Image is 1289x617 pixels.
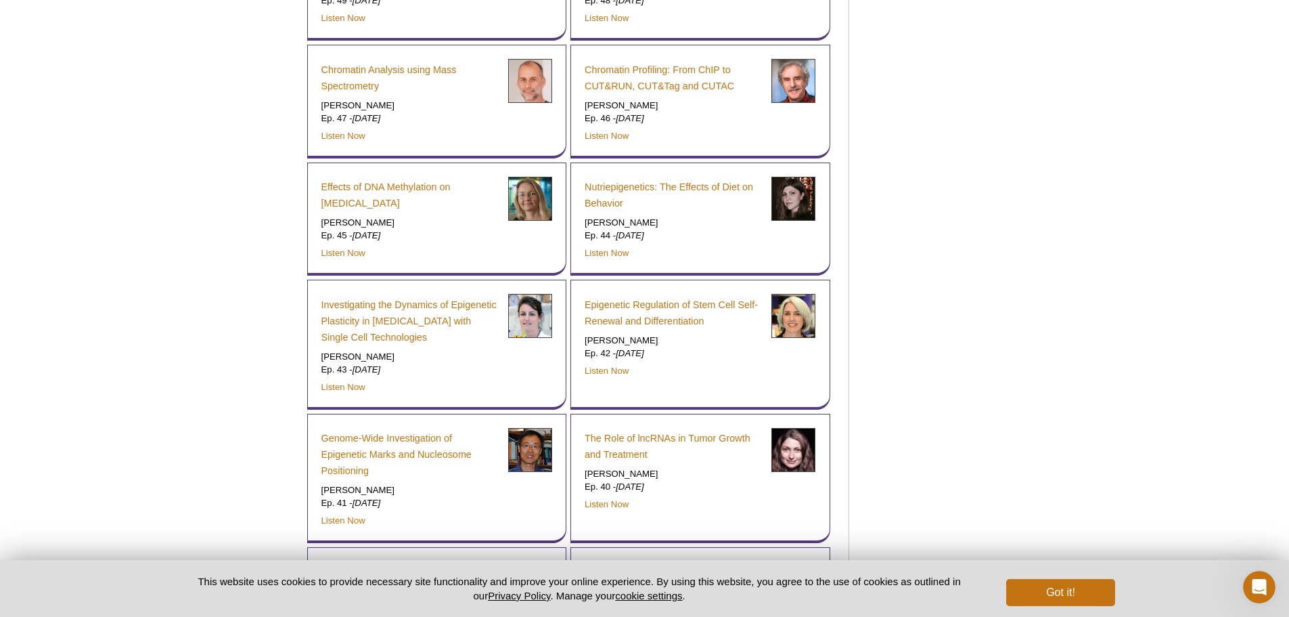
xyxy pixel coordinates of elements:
p: Ep. 40 - [585,481,761,493]
a: Chromatin Profiling: From ChIP to CUT&RUN, CUT&Tag and CUTAC [585,62,761,94]
a: Listen Now [321,382,365,392]
a: The Role of lncRNAs in Tumor Growth and Treatment [585,430,761,463]
img: Axel Imhof headshot [508,59,552,103]
em: [DATE] [353,364,381,375]
a: Listen Now [585,13,629,23]
a: Nutriepigenetics: The Effects of Diet on Behavior [585,179,761,211]
em: [DATE] [616,482,644,492]
p: Ep. 43 - [321,364,498,376]
em: [DATE] [353,230,381,240]
img: Peggy Goodell headshot [771,294,815,338]
a: Genome-Wide Investigation of Epigenetic Marks and Nucleosome Positioning [321,430,498,479]
p: [PERSON_NAME] [321,484,498,496]
a: Listen Now [321,131,365,141]
p: This website uses cookies to provide necessary site functionality and improve your online experie... [175,574,985,603]
p: [PERSON_NAME] [321,351,498,363]
p: [PERSON_NAME] [585,100,761,112]
p: Ep. 45 - [321,230,498,242]
p: Ep. 44 - [585,230,761,242]
p: [PERSON_NAME] [321,100,498,112]
button: cookie settings [615,590,682,601]
p: Ep. 46 - [585,112,761,125]
a: Effects of DNA Methylation on [MEDICAL_DATA] [321,179,498,211]
p: Ep. 41 - [321,497,498,509]
em: [DATE] [353,113,381,123]
em: [DATE] [616,348,644,358]
p: Ep. 42 - [585,347,761,360]
img: Sarah Diermeier headshot [771,428,815,472]
img: Keji Zhao headshot [508,428,552,472]
a: Privacy Policy [488,590,550,601]
a: Listen Now [585,366,629,376]
a: Listen Now [585,499,629,509]
em: [DATE] [616,113,644,123]
a: Investigating the Dynamics of Epigenetic Plasticity in [MEDICAL_DATA] with Single Cell Technologies [321,297,498,345]
em: [DATE] [353,498,381,508]
p: [PERSON_NAME] [321,217,498,229]
a: Listen Now [321,515,365,526]
a: Listen Now [321,13,365,23]
img: Steven Henikoff headshot [771,59,815,103]
a: Listen Now [585,131,629,141]
em: [DATE] [616,230,644,240]
p: Ep. 47 - [321,112,498,125]
a: Chromatin Analysis using Mass Spectrometry [321,62,498,94]
img: Céline Vallot headshot [508,294,552,338]
button: Got it! [1006,579,1114,606]
a: Listen Now [585,248,629,258]
p: [PERSON_NAME] [585,468,761,480]
p: [PERSON_NAME] [585,217,761,229]
a: Epigenetic Regulation of Stem Cell Self-Renewal and Differentiation [585,297,761,329]
p: [PERSON_NAME] [585,335,761,347]
iframe: Intercom live chat [1243,571,1275,603]
img: Monica Dus headshot [771,177,815,221]
a: Listen Now [321,248,365,258]
img: Charlotte Ling headshot [508,177,552,221]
